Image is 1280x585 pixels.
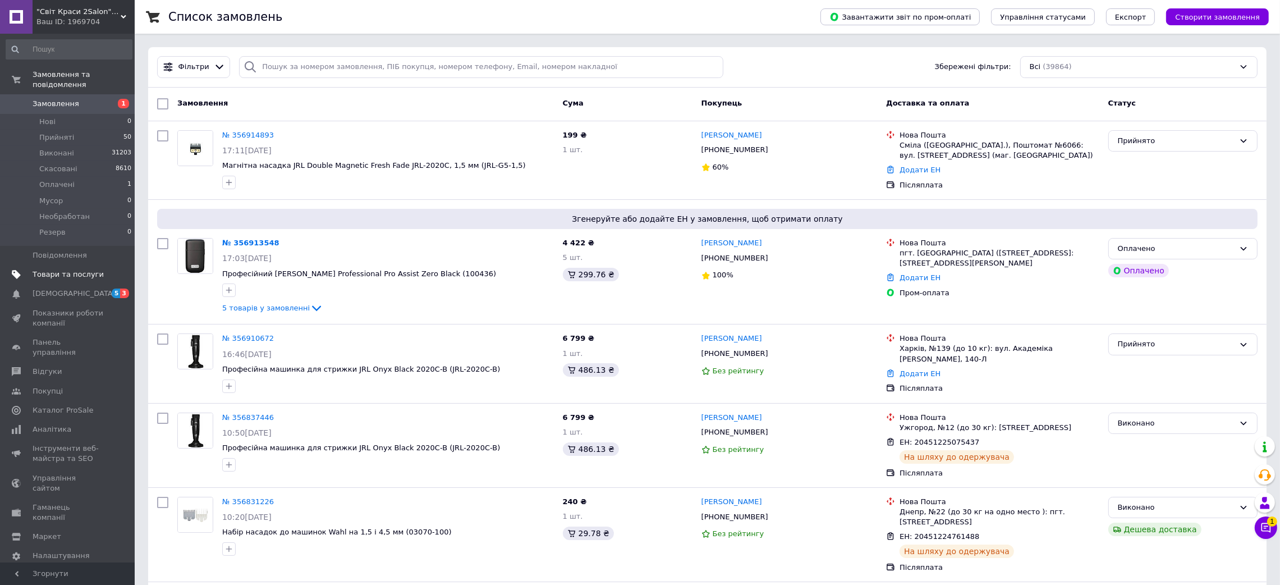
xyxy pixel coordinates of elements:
a: № 356831226 [222,497,274,506]
a: Фото товару [177,413,213,449]
span: Панель управління [33,337,104,358]
button: Експорт [1106,8,1155,25]
span: Фільтри [178,62,209,72]
span: 0 [127,212,131,222]
span: 6 799 ₴ [563,413,594,422]
a: Фото товару [177,497,213,533]
span: 0 [127,196,131,206]
a: Фото товару [177,130,213,166]
img: Фото товару [178,334,213,369]
span: Відгуки [33,367,62,377]
img: Фото товару [178,497,213,532]
div: Виконано [1118,502,1235,514]
span: (39864) [1043,62,1072,71]
div: Післяплата [900,468,1099,478]
span: Замовлення та повідомлення [33,70,135,90]
span: Гаманець компанії [33,502,104,523]
span: Замовлення [33,99,79,109]
span: Необработан [39,212,90,222]
span: 3 [120,289,129,298]
span: Згенеруйте або додайте ЕН у замовлення, щоб отримати оплату [162,213,1253,225]
div: Дешева доставка [1108,523,1201,536]
div: Нова Пошта [900,413,1099,423]
a: Створити замовлення [1155,12,1269,21]
span: [PHONE_NUMBER] [701,513,768,521]
span: Каталог ProSale [33,405,93,415]
span: Набір насадок до машинок Wahl на 1,5 і 4,5 мм (03070-100) [222,528,452,536]
span: [PHONE_NUMBER] [701,428,768,436]
span: 0 [127,227,131,237]
span: Покупець [701,99,742,107]
a: Додати ЕН [900,273,940,282]
span: [DEMOGRAPHIC_DATA] [33,289,116,299]
div: На шляху до одержувача [900,545,1014,558]
span: Аналітика [33,424,71,435]
span: 1 [118,99,129,108]
a: Додати ЕН [900,369,940,378]
span: Статус [1108,99,1136,107]
span: Повідомлення [33,250,87,260]
span: Без рейтингу [713,445,764,454]
div: Прийнято [1118,339,1235,350]
span: ЕН: 20451225075437 [900,438,979,446]
span: Мусор [39,196,63,206]
a: [PERSON_NAME] [701,497,762,508]
span: Виконані [39,148,74,158]
span: 1 шт. [563,349,583,358]
span: 10:20[DATE] [222,513,272,522]
div: Сміла ([GEOGRAPHIC_DATA].), Поштомат №6066: вул. [STREET_ADDRESS] (маг. [GEOGRAPHIC_DATA]) [900,140,1099,161]
input: Пошук за номером замовлення, ПІБ покупця, номером телефону, Email, номером накладної [239,56,723,78]
a: Професійний [PERSON_NAME] Professional Pro Assist Zero Black (100436) [222,269,496,278]
span: Показники роботи компанії [33,308,104,328]
span: [PHONE_NUMBER] [701,254,768,262]
span: Збережені фільтри: [935,62,1011,72]
span: Створити замовлення [1175,13,1260,21]
a: Професійна машинка для стрижки JRL Onyx Black 2020C-B (JRL-2020C-B) [222,444,500,452]
img: Фото товару [178,239,213,273]
span: [PHONE_NUMBER] [701,349,768,358]
span: 6 799 ₴ [563,334,594,342]
a: [PERSON_NAME] [701,413,762,423]
span: Cума [563,99,584,107]
span: Професійна машинка для стрижки JRL Onyx Black 2020C-B (JRL-2020C-B) [222,365,500,373]
span: 240 ₴ [563,497,587,506]
span: Покупці [33,386,63,396]
div: Прийнято [1118,135,1235,147]
div: Пром-оплата [900,288,1099,298]
h1: Список замовлень [168,10,282,24]
span: Управління сайтом [33,473,104,493]
div: 486.13 ₴ [563,442,619,456]
span: [PHONE_NUMBER] [701,145,768,154]
span: 31203 [112,148,131,158]
button: Створити замовлення [1166,8,1269,25]
img: Фото товару [178,131,213,166]
div: Днепр, №22 (до 30 кг на одно место ): пгт. [STREET_ADDRESS] [900,507,1099,527]
a: Магнітна насадка JRL Double Magnetic Fresh Fade JRL-2020C, 1,5 мм (JRL-G5-1,5) [222,161,526,170]
div: Післяплата [900,383,1099,394]
a: № 356914893 [222,131,274,139]
span: 1 шт. [563,145,583,154]
span: Резерв [39,227,66,237]
a: № 356913548 [222,239,279,247]
div: Нова Пошта [900,333,1099,344]
div: Нова Пошта [900,497,1099,507]
span: Доставка та оплата [886,99,969,107]
a: № 356837446 [222,413,274,422]
button: Управління статусами [991,8,1095,25]
div: Ужгород, №12 (до 30 кг): [STREET_ADDRESS] [900,423,1099,433]
div: Оплачено [1118,243,1235,255]
span: 17:11[DATE] [222,146,272,155]
span: 0 [127,117,131,127]
span: 50 [123,132,131,143]
a: [PERSON_NAME] [701,238,762,249]
span: Прийняті [39,132,74,143]
div: 29.78 ₴ [563,527,614,540]
a: [PERSON_NAME] [701,130,762,141]
a: Фото товару [177,333,213,369]
div: На шляху до одержувача [900,450,1014,464]
span: 8610 [116,164,131,174]
span: Інструменти веб-майстра та SEO [33,444,104,464]
span: 5 шт. [563,253,583,262]
span: 100% [713,271,733,279]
